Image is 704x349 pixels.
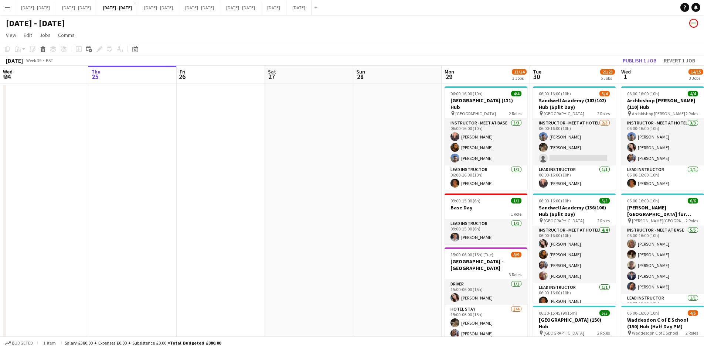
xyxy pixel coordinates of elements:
span: Waddesdon C of E School [632,330,678,336]
app-job-card: 06:00-16:00 (10h)4/4Archbishop [PERSON_NAME] (110) Hub Archbishop [PERSON_NAME]2 RolesInstructor ... [621,86,704,191]
span: View [6,32,16,38]
app-card-role: Instructor - Meet at Hotel2/306:00-16:00 (10h)[PERSON_NAME][PERSON_NAME] [533,119,616,165]
span: 2 Roles [686,218,698,223]
h3: Sandwell Academy (103/102) Hub (Split Day) [533,97,616,110]
span: Total Budgeted £380.00 [170,340,221,346]
app-card-role: Lead Instructor1/109:00-15:00 (6h)[PERSON_NAME] [445,219,527,244]
h3: Waddesdon C of E School (150) Hub (Half Day PM) [621,317,704,330]
span: Fri [180,68,186,75]
span: 2 Roles [686,330,698,336]
span: 4/5 [688,310,698,316]
span: 2 Roles [597,111,610,116]
app-job-card: 06:00-16:00 (10h)5/5Sandwell Academy (136/106) Hub (Split Day) [GEOGRAPHIC_DATA]2 RolesInstructor... [533,194,616,303]
a: Edit [21,30,35,40]
button: Budgeted [4,339,34,347]
button: [DATE] - [DATE] [138,0,179,15]
app-card-role: Instructor - Meet at Hotel3/306:00-16:00 (10h)[PERSON_NAME][PERSON_NAME][PERSON_NAME] [621,119,704,165]
a: View [3,30,19,40]
div: BST [46,58,53,63]
span: 13/14 [512,69,527,75]
span: 06:00-16:00 (10h) [627,91,659,96]
span: 2 Roles [509,111,521,116]
span: 06:30-15:45 (9h15m) [539,310,577,316]
span: Comms [58,32,75,38]
span: 14/15 [688,69,703,75]
div: [DATE] [6,57,23,64]
button: Publish 1 job [620,56,659,65]
app-card-role: Lead Instructor1/106:00-16:00 (10h) [621,294,704,319]
app-job-card: 09:00-15:00 (6h)1/1Base Day1 RoleLead Instructor1/109:00-15:00 (6h)[PERSON_NAME] [445,194,527,244]
span: 1 Role [511,211,521,217]
app-card-role: Instructor - Meet at Base5/506:00-16:00 (10h)[PERSON_NAME][PERSON_NAME][PERSON_NAME][PERSON_NAME]... [621,226,704,294]
span: Tue [533,68,541,75]
span: Wed [621,68,631,75]
span: [GEOGRAPHIC_DATA] [544,111,584,116]
span: Mon [445,68,454,75]
button: [DATE] - [DATE] [179,0,220,15]
span: 21/23 [600,69,615,75]
span: 1 item [41,340,58,346]
span: Archbishop [PERSON_NAME] [632,111,685,116]
h1: [DATE] - [DATE] [6,18,65,29]
span: [PERSON_NAME][GEOGRAPHIC_DATA] for Boys [632,218,686,223]
span: Jobs [40,32,51,38]
span: 06:00-16:00 (10h) [627,198,659,203]
span: 4/4 [511,91,521,96]
span: [GEOGRAPHIC_DATA] [544,218,584,223]
span: 3/4 [599,91,610,96]
h3: [PERSON_NAME][GEOGRAPHIC_DATA] for Boys (170) Hub (Half Day PM) [621,204,704,218]
span: 26 [178,72,186,81]
span: 3 Roles [509,272,521,277]
h3: [GEOGRAPHIC_DATA] (131) Hub [445,97,527,110]
span: 5/5 [599,310,610,316]
span: Edit [24,32,32,38]
div: 3 Jobs [512,75,526,81]
span: 8/9 [511,252,521,257]
span: 27 [267,72,276,81]
h3: [GEOGRAPHIC_DATA] - [GEOGRAPHIC_DATA] [445,258,527,271]
span: 2 Roles [597,330,610,336]
span: 25 [90,72,101,81]
span: 06:00-16:00 (10h) [450,91,483,96]
app-card-role: Lead Instructor1/106:00-16:00 (10h)[PERSON_NAME] [533,283,616,308]
div: 5 Jobs [601,75,615,81]
h3: Sandwell Academy (136/106) Hub (Split Day) [533,204,616,218]
button: [DATE] - [DATE] [56,0,97,15]
app-card-role: Instructor - Meet at Hotel4/406:00-16:00 (10h)[PERSON_NAME][PERSON_NAME][PERSON_NAME][PERSON_NAME] [533,226,616,283]
span: 6/6 [688,198,698,203]
h3: Base Day [445,204,527,211]
div: 06:00-16:00 (10h)3/4Sandwell Academy (103/102) Hub (Split Day) [GEOGRAPHIC_DATA]2 RolesInstructor... [533,86,616,191]
span: Budgeted [12,341,33,346]
span: Sun [356,68,365,75]
app-job-card: 06:00-16:00 (10h)6/6[PERSON_NAME][GEOGRAPHIC_DATA] for Boys (170) Hub (Half Day PM) [PERSON_NAME]... [621,194,704,303]
span: Week 39 [24,58,43,63]
button: [DATE] [286,0,312,15]
a: Comms [55,30,78,40]
app-job-card: 06:00-16:00 (10h)4/4[GEOGRAPHIC_DATA] (131) Hub [GEOGRAPHIC_DATA]2 RolesInstructor - Meet at Base... [445,86,527,191]
span: Wed [3,68,13,75]
h3: Archbishop [PERSON_NAME] (110) Hub [621,97,704,110]
span: 5/5 [599,198,610,203]
span: 24 [2,72,13,81]
button: [DATE] - [DATE] [220,0,261,15]
span: 2 Roles [686,111,698,116]
span: 06:00-16:00 (10h) [627,310,659,316]
span: 1/1 [511,198,521,203]
span: [GEOGRAPHIC_DATA] [544,330,584,336]
button: [DATE] - [DATE] [15,0,56,15]
h3: [GEOGRAPHIC_DATA] (150) Hub [533,317,616,330]
app-card-role: Instructor - Meet at Base3/306:00-16:00 (10h)[PERSON_NAME][PERSON_NAME][PERSON_NAME] [445,119,527,165]
button: [DATE] - [DATE] [97,0,138,15]
span: 4/4 [688,91,698,96]
div: Salary £380.00 + Expenses £0.00 + Subsistence £0.00 = [65,340,221,346]
span: 29 [443,72,454,81]
span: 28 [355,72,365,81]
span: 09:00-15:00 (6h) [450,198,480,203]
span: 30 [532,72,541,81]
app-user-avatar: Programmes & Operations [689,19,698,28]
